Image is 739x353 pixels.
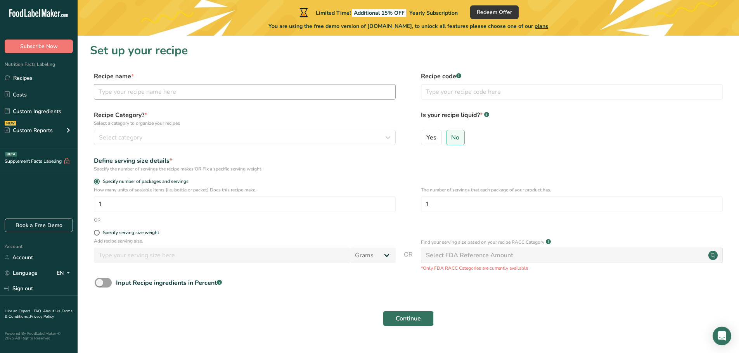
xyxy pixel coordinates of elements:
div: EN [57,269,73,278]
button: Select category [94,130,396,145]
a: Book a Free Demo [5,219,73,232]
input: Type your serving size here [94,248,350,263]
span: Redeem Offer [477,8,512,16]
div: Specify the number of servings the recipe makes OR Fix a specific serving weight [94,165,396,172]
span: No [451,134,459,141]
span: Continue [396,314,421,323]
span: Additional 15% OFF [352,9,406,17]
div: NEW [5,121,16,126]
div: Select FDA Reference Amount [426,251,513,260]
h1: Set up your recipe [90,42,727,59]
div: Input Recipe ingredients in Percent [116,278,222,288]
span: Specify number of packages and servings [100,179,189,184]
span: Yes [426,134,436,141]
a: About Us . [43,308,62,314]
span: plans [535,22,548,30]
div: Custom Reports [5,126,53,134]
label: Recipe Category? [94,110,396,127]
p: The number of servings that each package of your product has. [421,186,723,193]
div: OR [94,217,100,224]
p: Find your serving size based on your recipe RACC Category [421,239,544,246]
a: Terms & Conditions . [5,308,73,319]
span: Yearly Subscription [409,9,458,17]
input: Type your recipe name here [94,84,396,100]
p: How many units of sealable items (i.e. bottle or packet) Does this recipe make. [94,186,396,193]
button: Subscribe Now [5,40,73,53]
label: Recipe name [94,72,396,81]
div: BETA [5,152,17,157]
button: Continue [383,311,434,326]
p: Add recipe serving size. [94,238,396,245]
p: Select a category to organize your recipes [94,120,396,127]
a: Hire an Expert . [5,308,32,314]
a: FAQ . [34,308,43,314]
label: Is your recipe liquid? [421,110,723,127]
label: Recipe code [421,72,723,81]
span: Subscribe Now [20,42,58,50]
div: Limited Time! [298,8,458,17]
span: OR [404,250,413,272]
a: Language [5,266,38,280]
p: *Only FDA RACC Categories are currently available [421,265,723,272]
input: Type your recipe code here [421,84,723,100]
div: Open Intercom Messenger [713,327,731,345]
span: Select category [99,133,142,142]
div: Powered By FoodLabelMaker © 2025 All Rights Reserved [5,331,73,341]
div: Specify serving size weight [103,230,159,236]
span: You are using the free demo version of [DOMAIN_NAME], to unlock all features please choose one of... [268,22,548,30]
div: Define serving size details [94,156,396,165]
button: Redeem Offer [470,5,519,19]
a: Privacy Policy [30,314,54,319]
